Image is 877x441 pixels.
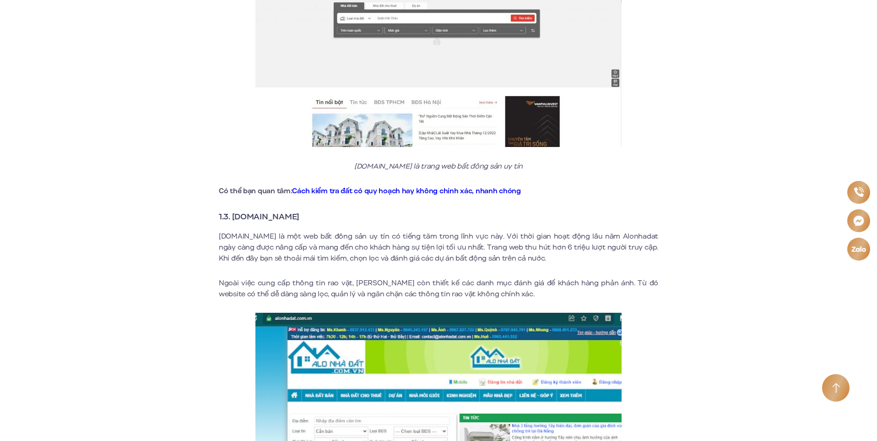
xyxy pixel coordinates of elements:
[219,231,658,264] p: [DOMAIN_NAME] là một web bất đông sản uy tín có tiếng tăm trong lĩnh vực này. Với thời gian hoạt ...
[292,186,520,196] a: Cách kiểm tra đất có quy hoạch hay không chính xác, nhanh chóng
[219,211,299,223] strong: 1.3. [DOMAIN_NAME]
[854,187,863,197] img: Phone icon
[851,246,866,252] img: Zalo icon
[832,383,840,393] img: Arrow icon
[853,215,864,226] img: Messenger icon
[219,186,521,196] strong: Có thể bạn quan tâm:
[354,161,523,171] em: [DOMAIN_NAME] là trang web bất đông sản uy tín
[219,278,658,299] p: Ngoài việc cung cấp thông tin rao vặt, [PERSON_NAME] còn thiết kế các danh mục đánh giá để khách ...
